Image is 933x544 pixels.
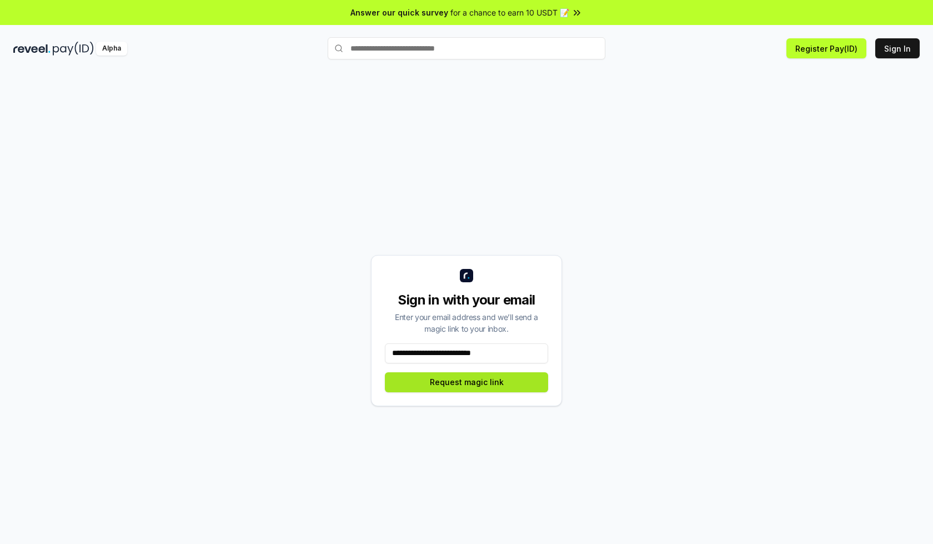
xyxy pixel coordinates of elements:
div: Enter your email address and we’ll send a magic link to your inbox. [385,311,548,335]
span: Answer our quick survey [350,7,448,18]
div: Sign in with your email [385,291,548,309]
img: pay_id [53,42,94,56]
div: Alpha [96,42,127,56]
button: Sign In [875,38,920,58]
button: Register Pay(ID) [786,38,866,58]
span: for a chance to earn 10 USDT 📝 [450,7,569,18]
img: reveel_dark [13,42,51,56]
img: logo_small [460,269,473,282]
button: Request magic link [385,372,548,392]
